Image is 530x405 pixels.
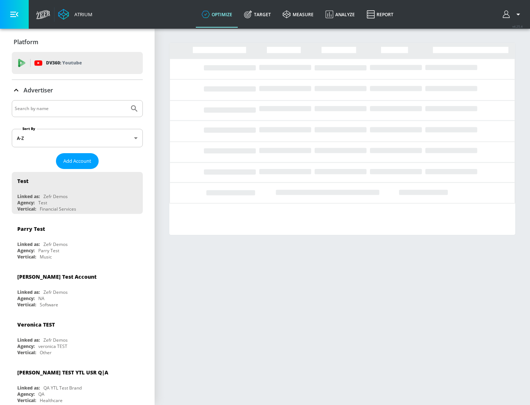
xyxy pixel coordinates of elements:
[17,289,40,295] div: Linked as:
[512,24,523,28] span: v 4.25.4
[38,295,45,302] div: NA
[17,302,36,308] div: Vertical:
[12,32,143,52] div: Platform
[43,385,82,391] div: QA YTL Test Brand
[71,11,92,18] div: Atrium
[38,343,67,349] div: veronica TEST
[196,1,238,28] a: optimize
[17,343,35,349] div: Agency:
[38,391,45,397] div: QA
[58,9,92,20] a: Atrium
[43,289,68,295] div: Zefr Demos
[40,397,63,404] div: Healthcare
[17,254,36,260] div: Vertical:
[40,349,52,356] div: Other
[15,104,126,113] input: Search by name
[63,157,91,165] span: Add Account
[238,1,277,28] a: Target
[17,177,28,184] div: Test
[43,337,68,343] div: Zefr Demos
[17,225,45,232] div: Parry Test
[17,273,96,280] div: [PERSON_NAME] Test Account
[12,172,143,214] div: TestLinked as:Zefr DemosAgency:TestVertical:Financial Services
[40,254,52,260] div: Music
[56,153,99,169] button: Add Account
[17,321,55,328] div: Veronica TEST
[12,80,143,101] div: Advertiser
[43,193,68,200] div: Zefr Demos
[17,200,35,206] div: Agency:
[40,302,58,308] div: Software
[17,206,36,212] div: Vertical:
[12,220,143,262] div: Parry TestLinked as:Zefr DemosAgency:Parry TestVertical:Music
[21,126,37,131] label: Sort By
[12,129,143,147] div: A-Z
[24,86,53,94] p: Advertiser
[12,268,143,310] div: [PERSON_NAME] Test AccountLinked as:Zefr DemosAgency:NAVertical:Software
[319,1,361,28] a: Analyze
[17,349,36,356] div: Vertical:
[17,247,35,254] div: Agency:
[38,200,47,206] div: Test
[17,369,108,376] div: [PERSON_NAME] TEST YTL USR Q|A
[17,241,40,247] div: Linked as:
[12,52,143,74] div: DV360: Youtube
[277,1,319,28] a: measure
[38,247,59,254] div: Parry Test
[17,397,36,404] div: Vertical:
[12,316,143,358] div: Veronica TESTLinked as:Zefr DemosAgency:veronica TESTVertical:Other
[14,38,38,46] p: Platform
[17,295,35,302] div: Agency:
[17,337,40,343] div: Linked as:
[17,391,35,397] div: Agency:
[46,59,82,67] p: DV360:
[17,193,40,200] div: Linked as:
[40,206,76,212] div: Financial Services
[62,59,82,67] p: Youtube
[361,1,399,28] a: Report
[43,241,68,247] div: Zefr Demos
[17,385,40,391] div: Linked as:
